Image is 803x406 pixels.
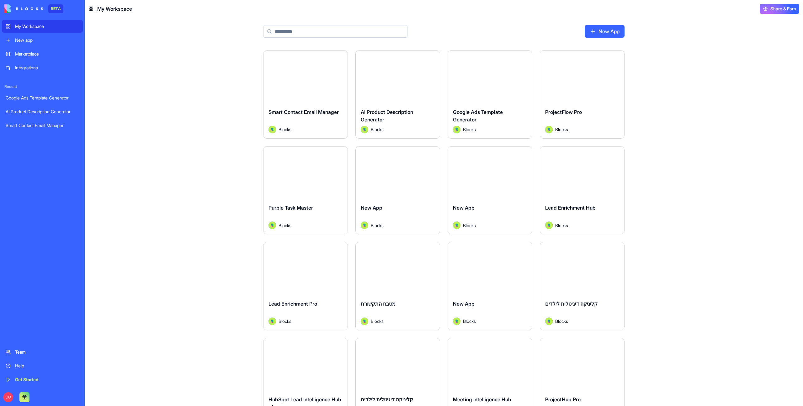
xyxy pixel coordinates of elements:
span: ProjectHub Pro [545,396,581,403]
span: Blocks [555,222,568,229]
span: Blocks [371,126,384,133]
span: Recent [2,84,83,89]
div: Smart Contact Email Manager [6,122,79,129]
a: Google Ads Template Generator [2,92,83,104]
span: מטבח התקשורת [361,301,396,307]
span: Share & Earn [770,6,796,12]
div: AI Product Description Generator [6,109,79,115]
img: Avatar [269,126,276,133]
a: Lead Enrichment HubAvatarBlocks [540,146,625,235]
div: Get Started [15,377,79,383]
span: Lead Enrichment Pro [269,301,317,307]
a: Smart Contact Email Manager [2,119,83,132]
div: Integrations [15,65,79,71]
a: Google Ads Template GeneratorAvatarBlocks [448,50,532,139]
span: New App [453,301,475,307]
div: My Workspace [15,23,79,29]
a: New app [2,34,83,46]
img: Avatar [361,126,368,133]
img: Avatar [453,222,460,229]
span: Lead Enrichment Hub [545,205,596,211]
span: Smart Contact Email Manager [269,109,339,115]
a: Help [2,360,83,372]
span: Blocks [279,222,291,229]
a: New AppAvatarBlocks [448,146,532,235]
img: Avatar [269,222,276,229]
span: Blocks [279,318,291,324]
a: Marketplace [2,48,83,60]
a: Smart Contact Email ManagerAvatarBlocks [263,50,348,139]
div: Team [15,349,79,355]
div: Help [15,363,79,369]
span: Blocks [463,318,476,324]
img: Avatar [545,126,553,133]
span: Blocks [463,126,476,133]
img: Avatar [545,318,553,325]
span: Google Ads Template Generator [453,109,503,123]
span: New App [361,205,382,211]
img: Avatar [361,222,368,229]
span: Blocks [371,222,384,229]
span: AI Product Description Generator [361,109,413,123]
a: New App [585,25,625,38]
span: קליניקה דיגיטלית לילדים [361,396,413,403]
button: Share & Earn [760,4,799,14]
a: Get Started [2,373,83,386]
a: AI Product Description GeneratorAvatarBlocks [355,50,440,139]
a: New AppAvatarBlocks [448,242,532,330]
a: מטבח התקשורתAvatarBlocks [355,242,440,330]
span: קליניקה דיגיטלית לילדים [545,301,598,307]
span: Blocks [279,126,291,133]
div: Google Ads Template Generator [6,95,79,101]
img: logo [4,4,43,13]
span: DO [3,392,13,402]
a: Team [2,346,83,358]
span: Meeting Intelligence Hub [453,396,511,403]
img: Avatar [269,318,276,325]
a: My Workspace [2,20,83,33]
a: Purple Task MasterAvatarBlocks [263,146,348,235]
a: ProjectFlow ProAvatarBlocks [540,50,625,139]
img: Avatar [453,126,460,133]
span: Blocks [555,126,568,133]
img: Avatar [545,222,553,229]
span: Blocks [371,318,384,324]
img: Avatar [361,318,368,325]
span: Blocks [463,222,476,229]
a: BETA [4,4,63,13]
a: New AppAvatarBlocks [355,146,440,235]
span: New App [453,205,475,211]
span: ProjectFlow Pro [545,109,582,115]
a: קליניקה דיגיטלית לילדיםAvatarBlocks [540,242,625,330]
span: Purple Task Master [269,205,313,211]
img: Avatar [453,318,460,325]
a: Lead Enrichment ProAvatarBlocks [263,242,348,330]
span: Blocks [555,318,568,324]
a: Integrations [2,61,83,74]
div: Marketplace [15,51,79,57]
span: My Workspace [97,5,132,13]
div: New app [15,37,79,43]
a: AI Product Description Generator [2,105,83,118]
div: BETA [48,4,63,13]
